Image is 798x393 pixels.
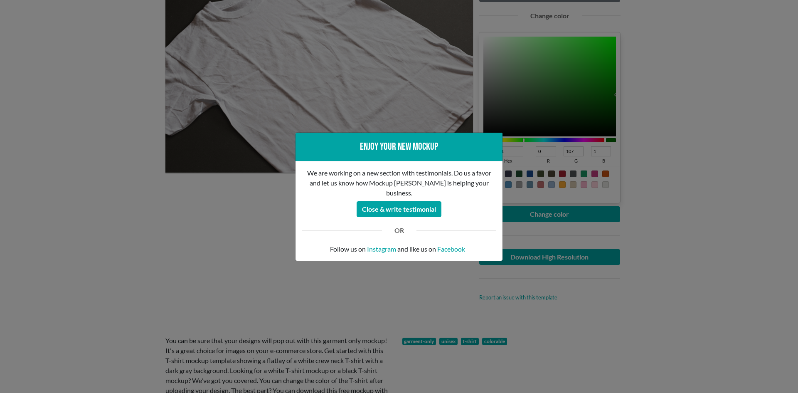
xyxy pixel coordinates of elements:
p: Follow us on and like us on [302,244,496,254]
div: OR [388,225,410,235]
div: Enjoy your new mockup [302,139,496,154]
a: Close & write testimonial [357,203,441,210]
p: We are working on a new section with testimonials. Do us a favor and let us know how Mockup [PERS... [302,168,496,198]
a: Instagram [367,244,396,254]
a: Facebook [437,244,465,254]
button: Close & write testimonial [357,201,441,217]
